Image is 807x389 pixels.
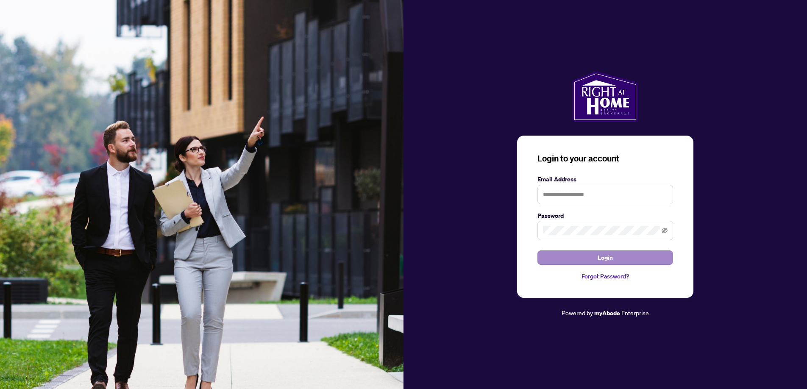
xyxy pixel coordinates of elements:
label: Email Address [537,175,673,184]
span: Login [598,251,613,264]
h3: Login to your account [537,153,673,164]
span: Powered by [562,309,593,317]
span: Enterprise [621,309,649,317]
img: ma-logo [572,71,638,122]
label: Password [537,211,673,220]
button: Login [537,250,673,265]
a: myAbode [594,308,620,318]
span: eye-invisible [662,228,668,233]
a: Forgot Password? [537,272,673,281]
